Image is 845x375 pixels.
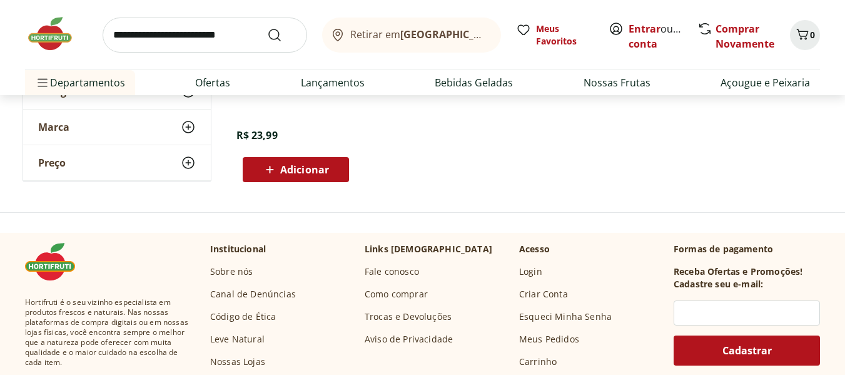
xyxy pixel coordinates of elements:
a: Canal de Denúncias [210,288,296,301]
b: [GEOGRAPHIC_DATA]/[GEOGRAPHIC_DATA] [400,28,611,41]
button: Menu [35,68,50,98]
a: Nossas Frutas [584,75,650,90]
a: Ofertas [195,75,230,90]
a: Login [519,265,542,278]
img: Hortifruti [25,15,88,53]
a: Carrinho [519,356,557,368]
p: Formas de pagamento [674,243,820,255]
a: Fale conosco [365,265,419,278]
a: Lançamentos [301,75,365,90]
h3: Receba Ofertas e Promoções! [674,265,802,278]
a: Como comprar [365,288,428,301]
button: Preço [23,145,211,180]
span: Preço [38,157,66,169]
a: Esqueci Minha Senha [519,311,612,323]
a: Açougue e Peixaria [721,75,810,90]
a: Criar Conta [519,288,568,301]
a: Meus Pedidos [519,333,579,346]
button: Adicionar [243,157,349,182]
span: Retirar em [350,29,488,40]
span: Cadastrar [722,346,772,356]
img: Hortifruti [25,243,88,280]
button: Submit Search [267,28,297,43]
a: Código de Ética [210,311,276,323]
a: Sobre nós [210,265,253,278]
span: ou [629,21,684,51]
button: Marca [23,110,211,145]
span: Hortifruti é o seu vizinho especialista em produtos frescos e naturais. Nas nossas plataformas de... [25,297,190,367]
input: search [103,18,307,53]
a: Nossas Lojas [210,356,265,368]
span: R$ 23,99 [236,128,278,142]
a: Entrar [629,22,660,36]
button: Retirar em[GEOGRAPHIC_DATA]/[GEOGRAPHIC_DATA] [322,18,501,53]
a: Leve Natural [210,333,265,346]
a: Meus Favoritos [516,23,594,48]
span: Adicionar [280,165,329,175]
span: Departamentos [35,68,125,98]
a: Bebidas Geladas [435,75,513,90]
a: Trocas e Devoluções [365,311,452,323]
p: Acesso [519,243,550,255]
button: Carrinho [790,20,820,50]
span: Marca [38,121,69,133]
span: Meus Favoritos [536,23,594,48]
a: Aviso de Privacidade [365,333,453,346]
p: Institucional [210,243,266,255]
a: Comprar Novamente [716,22,774,51]
a: Criar conta [629,22,697,51]
h3: Cadastre seu e-mail: [674,278,763,290]
p: Links [DEMOGRAPHIC_DATA] [365,243,492,255]
button: Cadastrar [674,336,820,366]
span: 0 [810,29,815,41]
